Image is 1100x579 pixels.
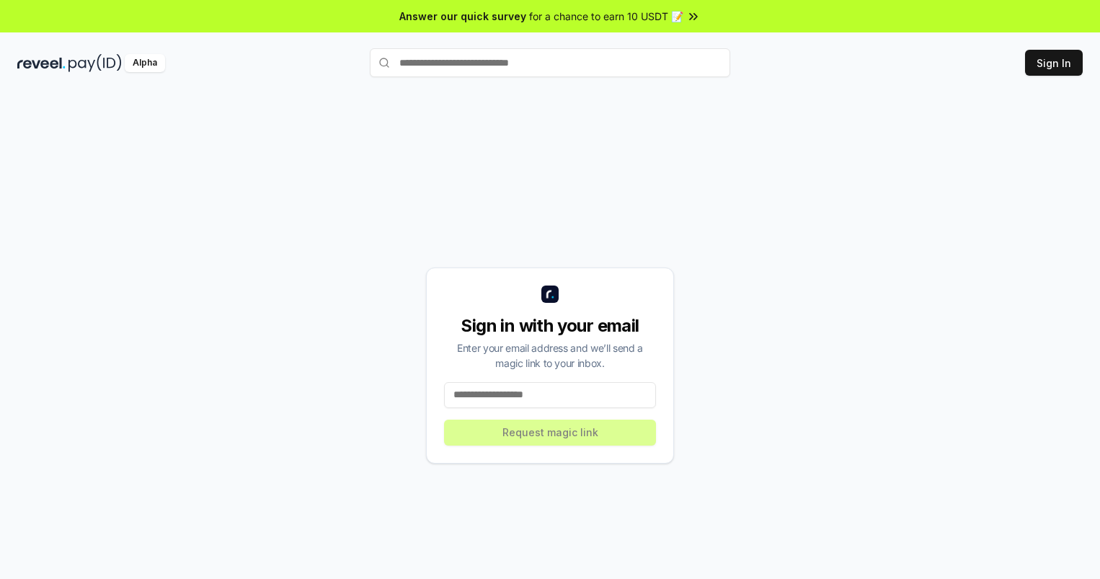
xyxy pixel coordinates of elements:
div: Enter your email address and we’ll send a magic link to your inbox. [444,340,656,371]
img: pay_id [68,54,122,72]
img: reveel_dark [17,54,66,72]
span: for a chance to earn 10 USDT 📝 [529,9,683,24]
div: Sign in with your email [444,314,656,337]
img: logo_small [541,286,559,303]
span: Answer our quick survey [399,9,526,24]
div: Alpha [125,54,165,72]
button: Sign In [1025,50,1083,76]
